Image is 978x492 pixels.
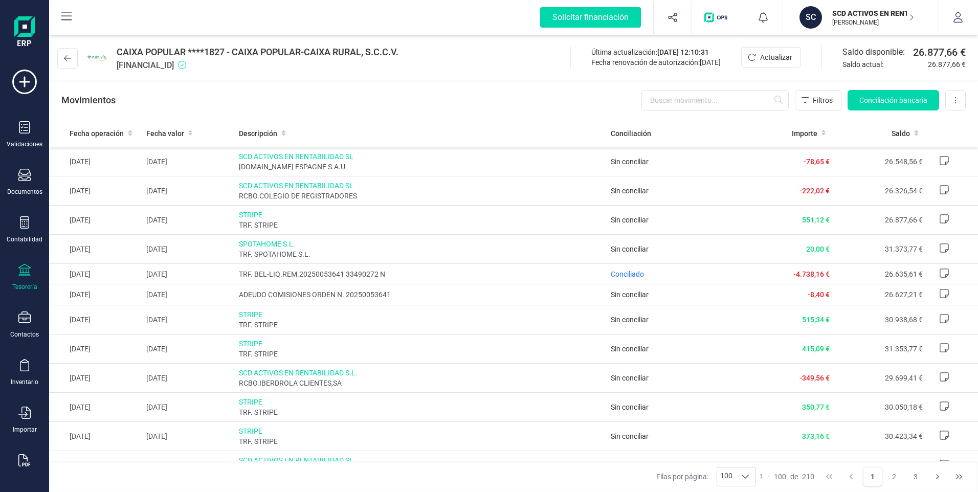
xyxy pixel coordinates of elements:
[239,249,602,259] span: TRF. SPOTAHOME S.L.
[14,16,35,49] img: Logo Finanedi
[591,47,721,57] div: Última actualización:
[819,467,839,486] button: First Page
[7,235,42,243] div: Contabilidad
[239,309,602,320] span: STRIPE
[10,330,39,339] div: Contactos
[913,45,966,59] span: 26.877,66 €
[611,316,649,324] span: Sin conciliar
[142,235,235,264] td: [DATE]
[859,95,927,105] span: Conciliación bancaria
[799,187,830,195] span: -222,02 €
[949,467,969,486] button: Last Page
[239,269,602,279] span: TRF. BEL-LIQ.REM.20250053641 33490272 N
[239,349,602,359] span: TRF. STRIPE
[928,59,966,70] span: 26.877,66 €
[49,421,142,451] td: [DATE]
[704,12,731,23] img: Logo de OPS
[760,472,764,482] span: 1
[793,270,830,278] span: -4.738,16 €
[540,7,641,28] div: Solicitar financiación
[528,1,653,34] button: Solicitar financiación
[611,345,649,353] span: Sin conciliar
[834,284,927,305] td: 26.627,21 €
[657,48,709,56] span: [DATE] 12:10:31
[841,467,861,486] button: Previous Page
[611,270,644,278] span: Conciliado
[834,206,927,235] td: 26.877,66 €
[142,305,235,334] td: [DATE]
[808,290,830,299] span: -8,40 €
[49,305,142,334] td: [DATE]
[611,290,649,299] span: Sin conciliar
[760,472,814,482] div: -
[13,426,37,434] div: Importar
[239,239,602,249] span: SPOTAHOME S.L.
[239,151,602,162] span: SCD ACTIVOS EN RENTABILIDAD SL
[239,339,602,349] span: STRIPE
[239,210,602,220] span: STRIPE
[142,363,235,392] td: [DATE]
[591,57,721,68] div: Fecha renovación de autorización:
[906,467,925,486] button: Page 3
[49,334,142,363] td: [DATE]
[802,316,830,324] span: 515,34 €
[802,216,830,224] span: 551,12 €
[804,158,830,166] span: -78,65 €
[774,472,786,482] span: 100
[49,451,142,480] td: [DATE]
[239,378,602,388] span: RCBO.IBERDROLA CLIENTES,SA
[142,334,235,363] td: [DATE]
[117,45,398,59] span: CAIXA POPULAR ****1827 - CAIXA POPULAR-CAIXA RURAL, S.C.C.V.
[611,158,649,166] span: Sin conciliar
[611,187,649,195] span: Sin conciliar
[611,432,649,440] span: Sin conciliar
[834,147,927,176] td: 26.548,56 €
[700,58,721,66] span: [DATE]
[802,472,814,482] span: 210
[7,140,42,148] div: Validaciones
[142,264,235,284] td: [DATE]
[848,90,939,110] button: Conciliación bancaria
[142,451,235,480] td: [DATE]
[142,284,235,305] td: [DATE]
[792,128,817,139] span: Importe
[884,467,904,486] button: Page 2
[239,289,602,300] span: ADEUDO COMISIONES ORDEN N. 20250053641
[832,18,914,27] p: [PERSON_NAME]
[741,47,801,68] button: Actualizar
[49,264,142,284] td: [DATE]
[834,334,927,363] td: 31.353,77 €
[842,46,909,58] span: Saldo disponible:
[239,181,602,191] span: SCD ACTIVOS EN RENTABILIDAD SL
[142,147,235,176] td: [DATE]
[49,363,142,392] td: [DATE]
[611,128,651,139] span: Conciliación
[239,397,602,407] span: STRIPE
[49,147,142,176] td: [DATE]
[70,128,124,139] span: Fecha operación
[7,188,42,196] div: Documentos
[802,432,830,440] span: 373,16 €
[239,128,277,139] span: Descripción
[142,421,235,451] td: [DATE]
[239,426,602,436] span: STRIPE
[641,90,789,110] input: Buscar movimiento...
[239,162,602,172] span: [DOMAIN_NAME] ESPAGNE S.A.U
[142,206,235,235] td: [DATE]
[834,363,927,392] td: 29.699,41 €
[239,220,602,230] span: TRF. STRIPE
[834,305,927,334] td: 30.938,68 €
[49,206,142,235] td: [DATE]
[49,284,142,305] td: [DATE]
[799,6,822,29] div: SC
[717,467,736,486] span: 100
[799,374,830,382] span: -349,56 €
[239,368,602,378] span: SCD ACTIVOS EN RENTABILIDAD S.L.
[802,345,830,353] span: 415,09 €
[834,451,927,480] td: 29.637,45 €
[12,283,37,291] div: Tesorería
[239,455,602,465] span: SCD ACTIVOS EN RENTABILIDAD SL
[790,472,798,482] span: de
[806,245,830,253] span: 20,00 €
[834,421,927,451] td: 30.423,34 €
